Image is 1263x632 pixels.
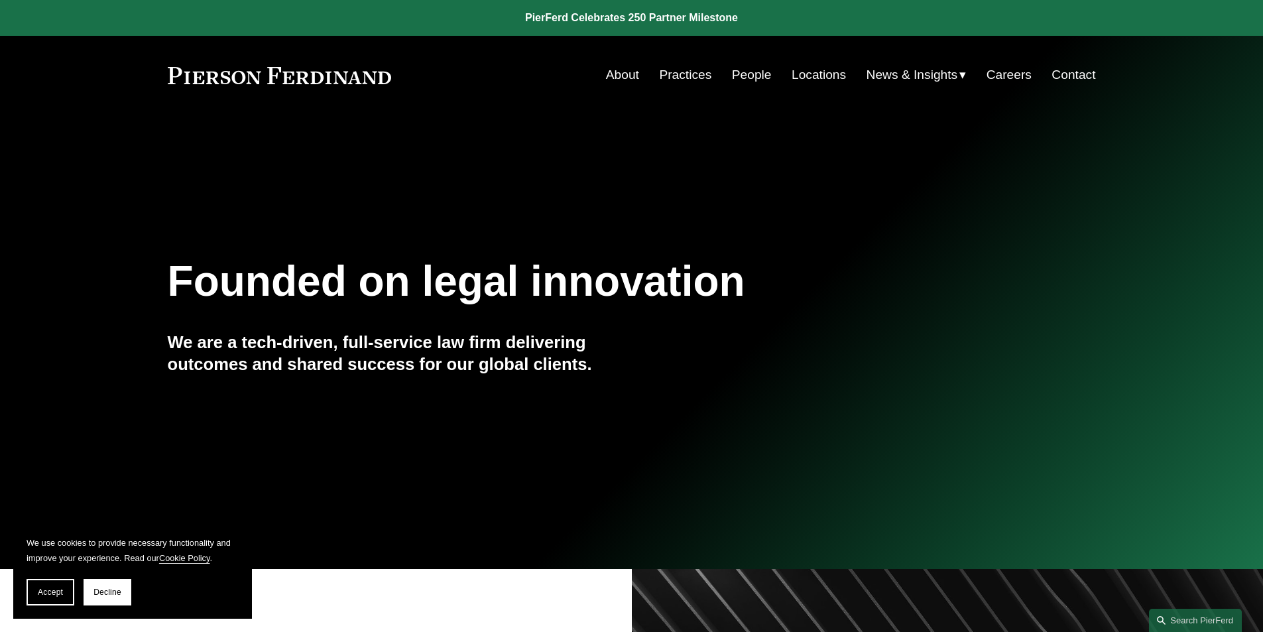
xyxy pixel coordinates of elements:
[1052,62,1095,88] a: Contact
[159,553,210,563] a: Cookie Policy
[606,62,639,88] a: About
[867,62,967,88] a: folder dropdown
[38,588,63,597] span: Accept
[93,588,121,597] span: Decline
[84,579,131,605] button: Decline
[1149,609,1242,632] a: Search this site
[27,535,239,566] p: We use cookies to provide necessary functionality and improve your experience. Read our .
[987,62,1032,88] a: Careers
[792,62,846,88] a: Locations
[867,64,958,87] span: News & Insights
[168,257,941,306] h1: Founded on legal innovation
[13,522,252,619] section: Cookie banner
[168,332,632,375] h4: We are a tech-driven, full-service law firm delivering outcomes and shared success for our global...
[27,579,74,605] button: Accept
[659,62,711,88] a: Practices
[732,62,772,88] a: People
